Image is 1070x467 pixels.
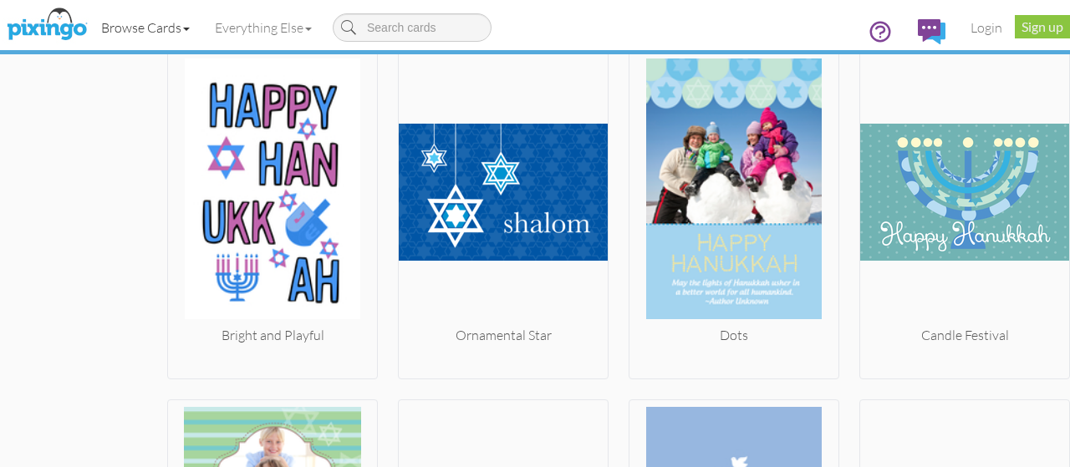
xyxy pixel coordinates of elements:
iframe: Chat [1069,466,1070,467]
a: Login [958,7,1015,48]
div: Candle Festival [860,326,1069,345]
div: Dots [629,326,838,345]
div: Bright and Playful [168,326,377,345]
img: 20181005-052111-d63120e5-250.png [399,58,608,326]
a: Sign up [1015,15,1070,38]
a: Everything Else [202,7,324,48]
div: Ornamental Star [399,326,608,345]
img: comments.svg [918,19,945,44]
img: pixingo logo [3,4,91,46]
input: Search cards [333,13,492,42]
a: Browse Cards [89,7,202,48]
img: 20181005-052702-0f5399bb-250.png [629,58,838,326]
img: 20181128-013850-1e003dcd-250.jpg [168,58,377,326]
img: 20181005-052137-e2f243c7-250.png [860,58,1069,326]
